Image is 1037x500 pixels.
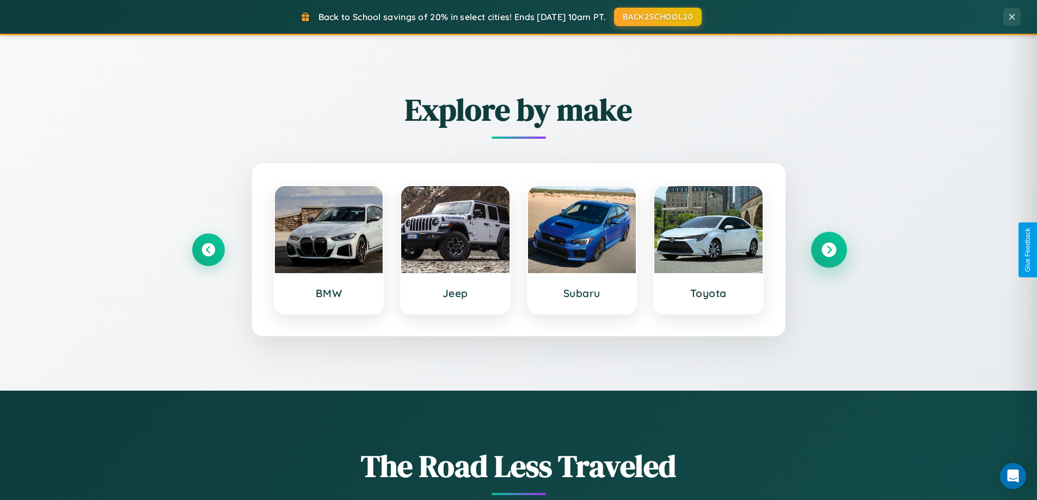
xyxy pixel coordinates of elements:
[614,8,702,26] button: BACK2SCHOOL20
[412,287,499,300] h3: Jeep
[318,11,606,22] span: Back to School savings of 20% in select cities! Ends [DATE] 10am PT.
[1000,463,1026,489] div: Open Intercom Messenger
[539,287,625,300] h3: Subaru
[192,445,845,487] h1: The Road Less Traveled
[286,287,372,300] h3: BMW
[1024,228,1032,272] div: Give Feedback
[192,89,845,131] h2: Explore by make
[665,287,752,300] h3: Toyota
